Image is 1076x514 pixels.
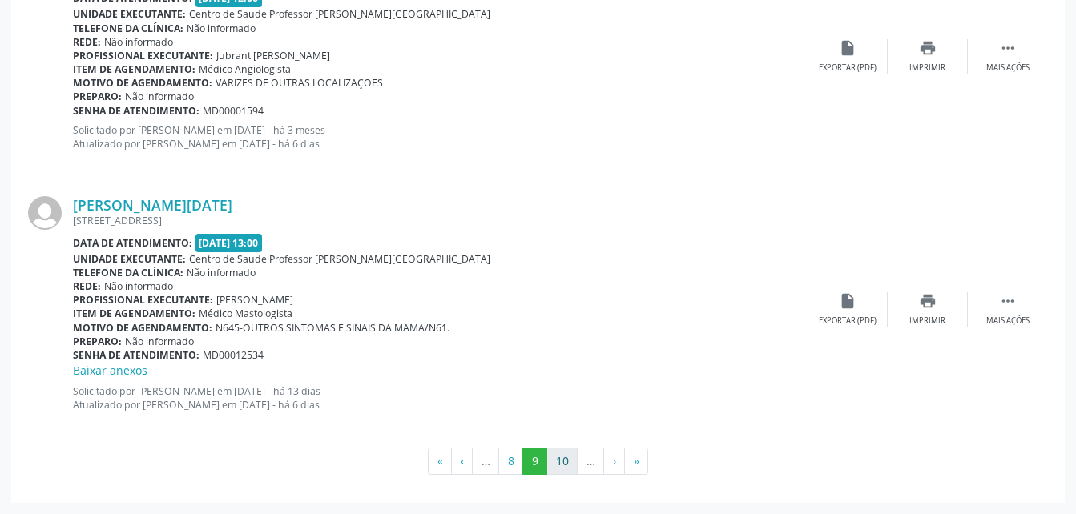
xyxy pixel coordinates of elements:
i: insert_drive_file [839,292,856,310]
b: Telefone da clínica: [73,22,183,35]
span: MD00012534 [203,348,264,362]
p: Solicitado por [PERSON_NAME] em [DATE] - há 3 meses Atualizado por [PERSON_NAME] em [DATE] - há 6... [73,123,808,151]
button: Go to last page [624,448,648,475]
button: Go to first page [428,448,452,475]
b: Data de atendimento: [73,236,192,250]
i:  [999,292,1017,310]
b: Preparo: [73,90,122,103]
span: MD00001594 [203,104,264,118]
div: [STREET_ADDRESS] [73,214,808,227]
span: Não informado [104,35,173,49]
div: Mais ações [986,315,1030,327]
button: Go to page 9 [522,448,547,475]
div: Exportar (PDF) [819,315,877,327]
ul: Pagination [28,448,1048,475]
b: Preparo: [73,335,122,348]
b: Motivo de agendamento: [73,321,212,335]
span: Não informado [187,266,256,279]
button: Go to previous page [451,448,473,475]
span: Centro de Saude Professor [PERSON_NAME][GEOGRAPHIC_DATA] [189,252,490,266]
span: Não informado [125,90,194,103]
i: insert_drive_file [839,39,856,57]
div: Mais ações [986,62,1030,74]
b: Profissional executante: [73,49,213,62]
b: Rede: [73,279,101,293]
b: Senha de atendimento: [73,348,199,362]
span: Não informado [104,279,173,293]
button: Go to next page [603,448,625,475]
b: Profissional executante: [73,293,213,307]
b: Unidade executante: [73,7,186,21]
b: Telefone da clínica: [73,266,183,279]
b: Rede: [73,35,101,49]
b: Senha de atendimento: [73,104,199,118]
div: Exportar (PDF) [819,62,877,74]
button: Go to page 10 [546,448,578,475]
b: Motivo de agendamento: [73,76,212,90]
div: Imprimir [909,62,945,74]
span: Centro de Saude Professor [PERSON_NAME][GEOGRAPHIC_DATA] [189,7,490,21]
b: Item de agendamento: [73,62,195,76]
i: print [919,292,937,310]
span: Não informado [187,22,256,35]
span: [PERSON_NAME] [216,293,293,307]
span: N645-OUTROS SINTOMAS E SINAIS DA MAMA/N61. [216,321,449,335]
i: print [919,39,937,57]
a: [PERSON_NAME][DATE] [73,196,232,214]
span: VARIZES DE OUTRAS LOCALIZAÇOES [216,76,383,90]
span: Médico Mastologista [199,307,292,320]
span: Jubrant [PERSON_NAME] [216,49,330,62]
button: Go to page 8 [498,448,523,475]
a: Baixar anexos [73,363,147,378]
img: img [28,196,62,230]
span: [DATE] 13:00 [195,234,263,252]
b: Unidade executante: [73,252,186,266]
span: Não informado [125,335,194,348]
div: Imprimir [909,315,945,327]
p: Solicitado por [PERSON_NAME] em [DATE] - há 13 dias Atualizado por [PERSON_NAME] em [DATE] - há 6... [73,384,808,412]
i:  [999,39,1017,57]
b: Item de agendamento: [73,307,195,320]
span: Médico Angiologista [199,62,291,76]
